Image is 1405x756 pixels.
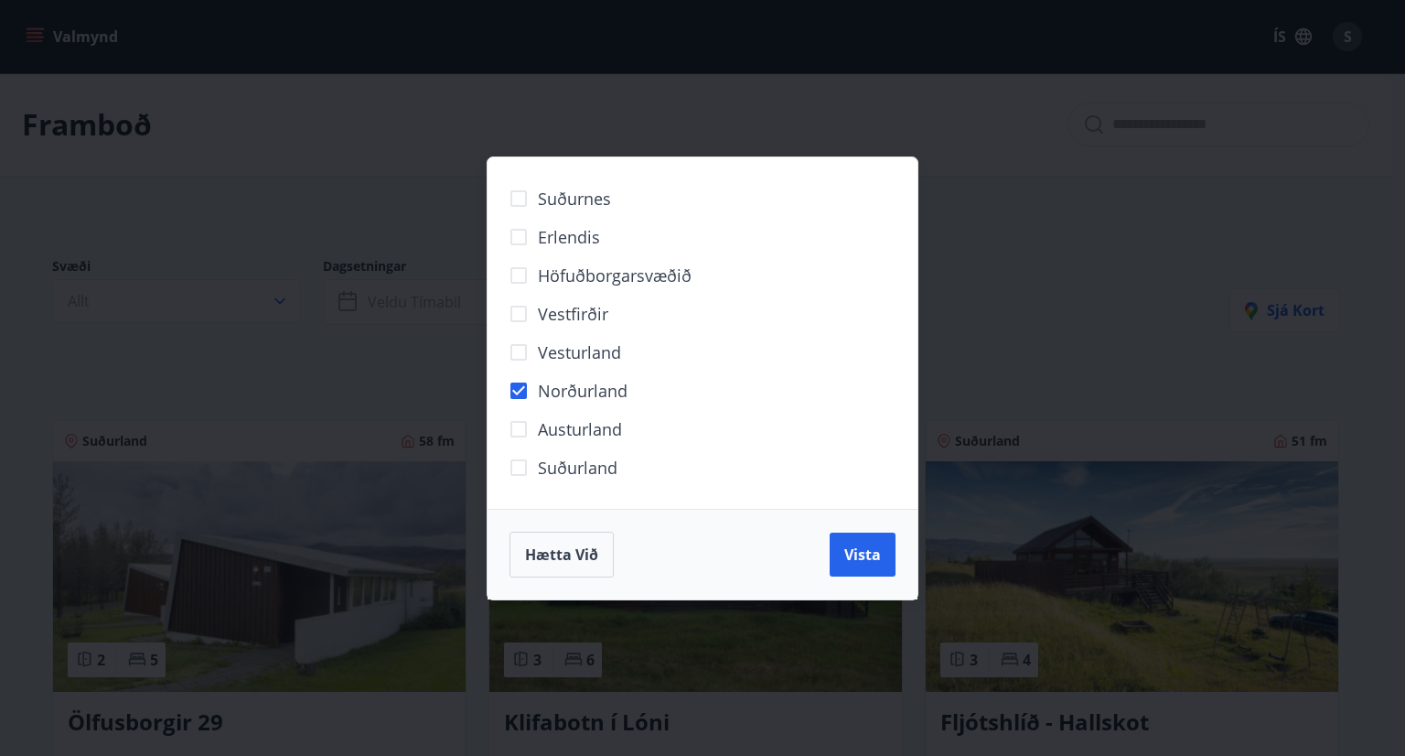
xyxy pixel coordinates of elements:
span: Vista [844,545,881,565]
button: Hætta við [509,532,614,578]
span: Vesturland [538,340,621,364]
span: Suðurnes [538,187,611,211]
span: Austurland [538,417,622,441]
span: Vestfirðir [538,302,608,326]
span: Hætta við [525,545,598,565]
span: Suðurland [538,456,617,480]
button: Vista [830,533,896,577]
span: Erlendis [538,225,600,249]
span: Höfuðborgarsvæðið [538,264,692,287]
span: Norðurland [538,379,627,403]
